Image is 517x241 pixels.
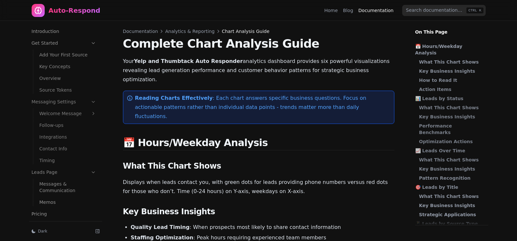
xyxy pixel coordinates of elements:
a: Performance Benchmarks [419,123,485,136]
a: What This Chart Shows [419,193,485,200]
a: Documentation [358,7,394,14]
a: Welcome Message [37,108,99,119]
strong: Key Business Insights [419,68,475,74]
a: Contact Info [37,143,99,154]
strong: How to Read It [419,78,457,83]
strong: Staffing Optimization [131,234,193,241]
a: Optimization Actions [419,138,485,145]
a: Follow-ups [37,120,99,130]
a: Blog [343,7,353,14]
a: 📈 Leads Over Time [415,147,485,154]
h1: Complete Chart Analysis Guide [123,37,394,50]
a: Key Business Insights [419,68,485,74]
strong: Key Business Insights [419,166,475,172]
a: 🎯 Leads by Title [415,184,485,190]
button: Collapse sidebar [93,227,102,236]
button: Dark [29,227,90,236]
strong: Pattern Recognition [419,175,471,181]
p: : Each chart answers specific business questions. Focus on actionable patterns rather than indivi... [135,94,389,121]
p: Displays when leads contact you, with green dots for leads providing phone numbers versus red dot... [123,178,394,196]
a: Introduction [29,26,99,37]
li: : When prospects most likely to share contact information [131,223,394,231]
strong: Key Business Insights [419,114,475,119]
h2: 📅 Hours/Weekday Analysis [123,137,394,150]
strong: What This Chart Shows [123,161,221,171]
strong: Performance Benchmarks [419,123,452,135]
p: Your analytics dashboard provides six powerful visualizations revealing lead generation performan... [123,57,394,84]
a: Key Business Insights [419,166,485,172]
a: Timing [37,155,99,166]
p: On This Page [410,21,494,35]
a: Key Business Insights [419,202,485,209]
a: How to Read It [419,77,485,83]
a: Key Business Insights [419,113,485,120]
a: Pattern Recognition [419,175,485,181]
a: Analytics & Reporting [29,220,99,231]
a: 📱 Leads by Source Type [415,220,485,227]
a: Strategic Applications [419,211,485,218]
a: Messaging Settings [29,97,99,107]
strong: Quality Lead Timing [131,224,190,230]
a: What This Chart Shows [419,157,485,163]
a: Memos [37,197,99,207]
strong: Key Business Insights [419,203,475,208]
strong: Strategic Applications [419,212,476,217]
div: Auto-Respond [49,6,100,15]
strong: Yelp and Thumbtack Auto Responder [134,58,243,64]
a: Messages & Communication [37,179,99,196]
a: Source Tokens [37,85,99,95]
strong: Optimization Actions [419,139,473,144]
a: Leads Page [29,167,99,177]
strong: What This Chart Shows [419,105,479,110]
a: Integrations [37,132,99,142]
span: Chart Analysis Guide [222,28,269,35]
strong: Key Business Insights [123,207,215,216]
strong: What This Chart Shows [419,157,479,162]
a: 📊 Leads by Status [415,95,485,102]
a: Pricing [29,209,99,219]
strong: What This Chart Shows [419,194,479,199]
a: Overview [37,73,99,83]
a: What This Chart Shows [419,59,485,65]
a: Home [324,7,338,14]
strong: What This Chart Shows [419,59,479,65]
input: Search documentation… [402,5,486,16]
strong: Reading Charts Effectively [135,95,213,101]
strong: Action Items [419,87,451,92]
a: What This Chart Shows [419,104,485,111]
a: Add Your First Source [37,50,99,60]
a: Documentation [123,28,158,35]
a: Get Started [29,38,99,48]
a: Analytics & Reporting [165,28,214,35]
a: Home page [32,4,100,17]
a: Key Concepts [37,61,99,72]
a: Action Items [419,86,485,93]
a: 📅 Hours/Weekday Analysis [415,43,485,56]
